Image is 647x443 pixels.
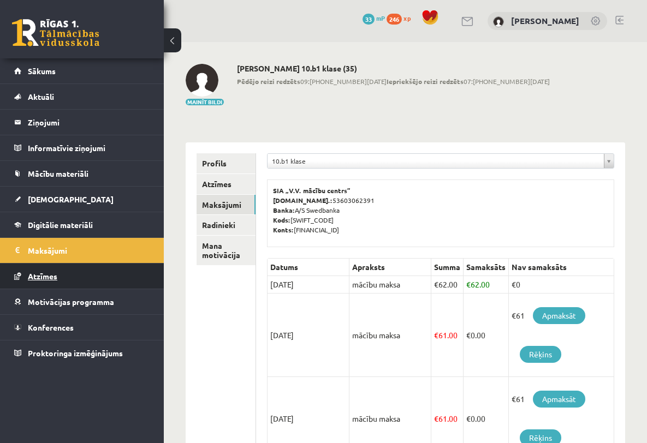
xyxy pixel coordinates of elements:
[434,279,438,289] span: €
[463,259,508,276] th: Samaksāts
[28,110,150,135] legend: Ziņojumi
[349,294,431,377] td: mācību maksa
[387,14,402,25] span: 246
[267,276,349,294] td: [DATE]
[28,297,114,307] span: Motivācijas programma
[466,414,471,423] span: €
[28,348,123,358] span: Proktoringa izmēģinājums
[273,196,333,205] b: [DOMAIN_NAME].:
[463,276,508,294] td: 62.00
[14,212,150,237] a: Digitālie materiāli
[186,99,224,105] button: Mainīt bildi
[186,64,218,97] img: Maksims Cibuļskis
[463,294,508,377] td: 0.00
[273,186,351,195] b: SIA „V.V. mācību centrs”
[431,276,463,294] td: 62.00
[431,259,463,276] th: Summa
[14,289,150,314] a: Motivācijas programma
[237,64,550,73] h2: [PERSON_NAME] 10.b1 klase (35)
[403,14,411,22] span: xp
[363,14,385,22] a: 33 mP
[387,14,416,22] a: 246 xp
[197,195,256,215] a: Maksājumi
[268,154,614,168] a: 10.b1 klase
[28,271,57,281] span: Atzīmes
[508,259,614,276] th: Nav samaksāts
[14,58,150,83] a: Sākums
[14,315,150,340] a: Konferences
[511,15,579,26] a: [PERSON_NAME]
[434,414,438,423] span: €
[508,276,614,294] td: €0
[466,330,471,340] span: €
[28,238,150,263] legend: Maksājumi
[28,135,150,160] legend: Informatīvie ziņojumi
[28,194,114,204] span: [DEMOGRAPHIC_DATA]
[197,174,256,194] a: Atzīmes
[267,294,349,377] td: [DATE]
[28,92,54,101] span: Aktuāli
[237,77,300,86] b: Pēdējo reizi redzēts
[272,154,599,168] span: 10.b1 klase
[434,330,438,340] span: €
[28,322,74,332] span: Konferences
[14,340,150,366] a: Proktoringa izmēģinājums
[14,84,150,109] a: Aktuāli
[273,215,290,224] b: Kods:
[273,206,295,214] b: Banka:
[520,346,561,363] a: Rēķins
[349,259,431,276] th: Apraksts
[197,236,256,265] a: Mana motivācija
[349,276,431,294] td: mācību maksa
[273,185,608,235] p: 53603062391 A/S Swedbanka [SWIFT_CODE] [FINANCIAL_ID]
[12,19,99,46] a: Rīgas 1. Tālmācības vidusskola
[267,259,349,276] th: Datums
[508,294,614,377] td: €61
[28,66,56,76] span: Sākums
[493,16,504,27] img: Maksims Cibuļskis
[533,391,585,408] a: Apmaksāt
[466,279,471,289] span: €
[14,135,150,160] a: Informatīvie ziņojumi
[14,264,150,289] a: Atzīmes
[14,187,150,212] a: [DEMOGRAPHIC_DATA]
[28,169,88,178] span: Mācību materiāli
[431,294,463,377] td: 61.00
[14,161,150,186] a: Mācību materiāli
[28,220,93,230] span: Digitālie materiāli
[14,238,150,263] a: Maksājumi
[376,14,385,22] span: mP
[363,14,375,25] span: 33
[237,76,550,86] span: 09:[PHONE_NUMBER][DATE] 07:[PHONE_NUMBER][DATE]
[14,110,150,135] a: Ziņojumi
[197,215,256,235] a: Radinieki
[387,77,464,86] b: Iepriekšējo reizi redzēts
[273,225,294,234] b: Konts:
[197,153,256,173] a: Profils
[533,307,585,324] a: Apmaksāt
